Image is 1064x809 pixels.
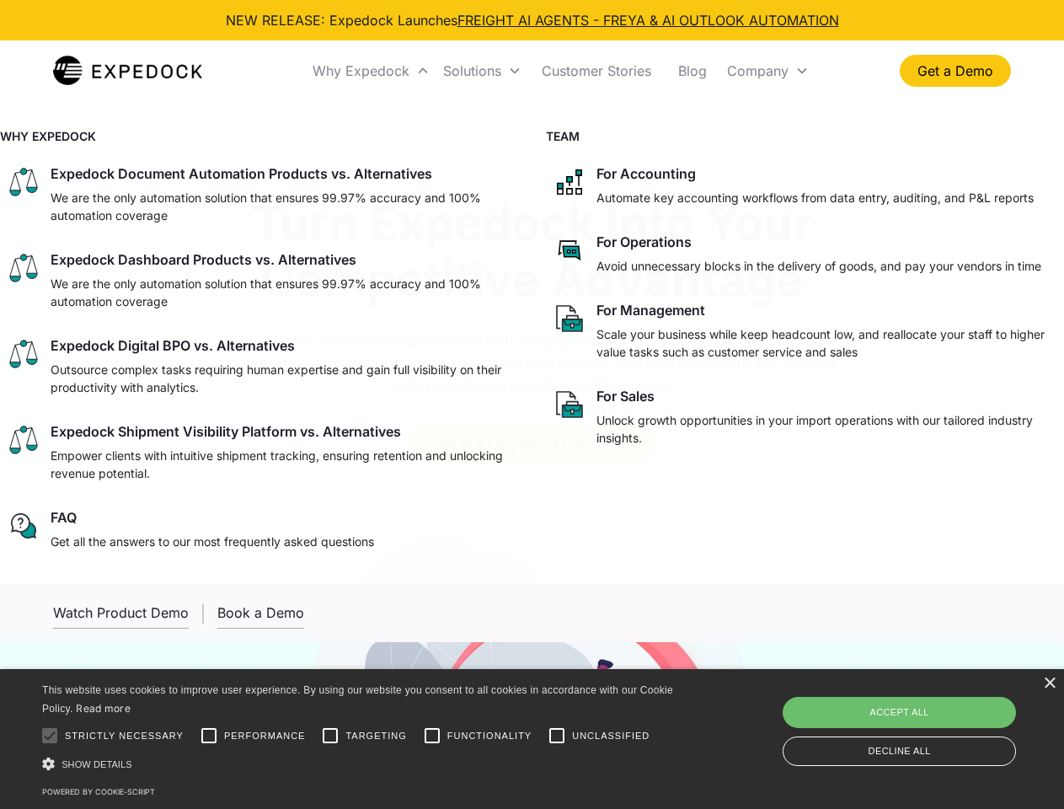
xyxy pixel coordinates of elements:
span: Show details [61,759,132,769]
a: FREIGHT AI AGENTS - FREYA & AI OUTLOOK AUTOMATION [457,12,839,29]
div: Company [720,42,815,99]
a: Customer Stories [528,42,665,99]
span: Unclassified [572,729,650,743]
div: Solutions [436,42,528,99]
span: This website uses cookies to improve user experience. By using our website you consent to all coo... [42,684,673,715]
div: Show details [42,755,679,773]
div: Company [727,62,789,79]
div: Why Expedock [306,42,436,99]
a: Get a Demo [900,55,1011,87]
span: Functionality [447,729,532,743]
a: home [53,54,202,88]
span: Targeting [345,729,406,743]
div: Solutions [443,62,501,79]
a: Powered by cookie-script [42,787,155,796]
div: NEW RELEASE: Expedock Launches [226,10,839,30]
span: Strictly necessary [65,729,184,743]
iframe: Chat Widget [783,627,1064,809]
img: Expedock Logo [53,54,202,88]
div: Book a Demo [217,604,304,621]
a: Blog [665,42,720,99]
div: Watch Product Demo [53,604,189,621]
span: Performance [224,729,306,743]
a: Read more [76,702,131,715]
a: open lightbox [53,597,189,629]
a: Book a Demo [217,597,304,629]
div: Why Expedock [313,62,409,79]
